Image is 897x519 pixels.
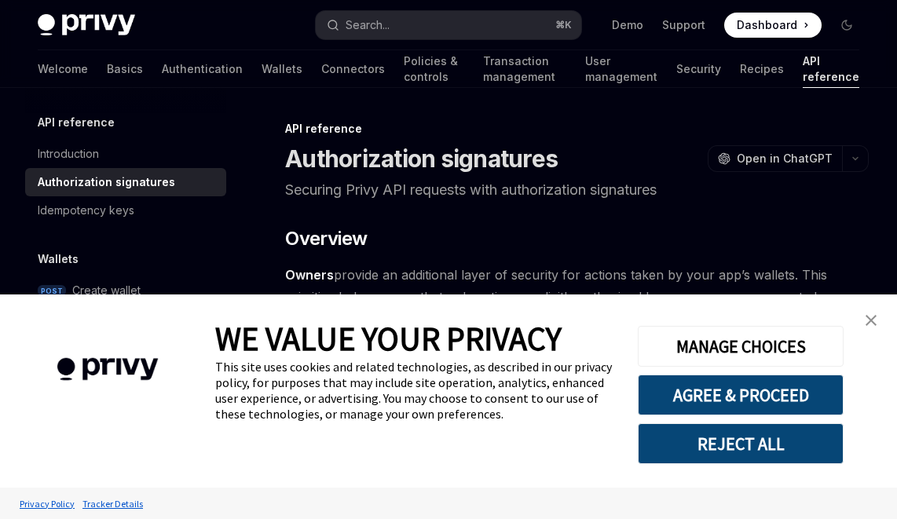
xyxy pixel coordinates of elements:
div: Create wallet [72,281,141,300]
a: Privacy Policy [16,490,79,517]
h5: Wallets [38,250,79,269]
a: Welcome [38,50,88,88]
div: Idempotency keys [38,201,134,220]
button: Open in ChatGPT [708,145,842,172]
a: Idempotency keys [25,196,226,225]
a: Authentication [162,50,243,88]
div: Search... [346,16,390,35]
a: Connectors [321,50,385,88]
span: POST [38,285,66,297]
span: WE VALUE YOUR PRIVACY [215,318,562,359]
span: provide an additional layer of security for actions taken by your app’s wallets. This primitive h... [285,264,869,330]
button: Toggle dark mode [834,13,859,38]
a: User management [585,50,657,88]
a: Demo [612,17,643,33]
div: This site uses cookies and related technologies, as described in our privacy policy, for purposes... [215,359,614,422]
button: MANAGE CHOICES [638,326,844,367]
div: Authorization signatures [38,173,175,192]
a: Support [662,17,705,33]
a: Basics [107,50,143,88]
img: close banner [866,315,877,326]
a: Owners [285,267,334,283]
span: Dashboard [737,17,797,33]
div: Introduction [38,144,99,163]
p: Securing Privy API requests with authorization signatures [285,179,869,201]
a: Security [676,50,721,88]
a: POSTCreate wallet [25,276,226,305]
a: Tracker Details [79,490,147,517]
a: API reference [803,50,859,88]
a: Wallets [262,50,302,88]
button: REJECT ALL [638,423,844,464]
a: Authorization signatures [25,168,226,196]
a: Recipes [740,50,784,88]
h1: Authorization signatures [285,144,558,173]
img: company logo [24,335,192,404]
a: Transaction management [483,50,566,88]
button: Search...⌘K [316,11,581,39]
h5: API reference [38,113,115,132]
button: AGREE & PROCEED [638,375,844,415]
span: Overview [285,226,367,251]
a: close banner [855,305,887,336]
span: ⌘ K [555,19,572,31]
img: dark logo [38,14,135,36]
a: Dashboard [724,13,822,38]
a: Policies & controls [404,50,464,88]
div: API reference [285,121,869,137]
a: Introduction [25,140,226,168]
span: Open in ChatGPT [737,151,833,166]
